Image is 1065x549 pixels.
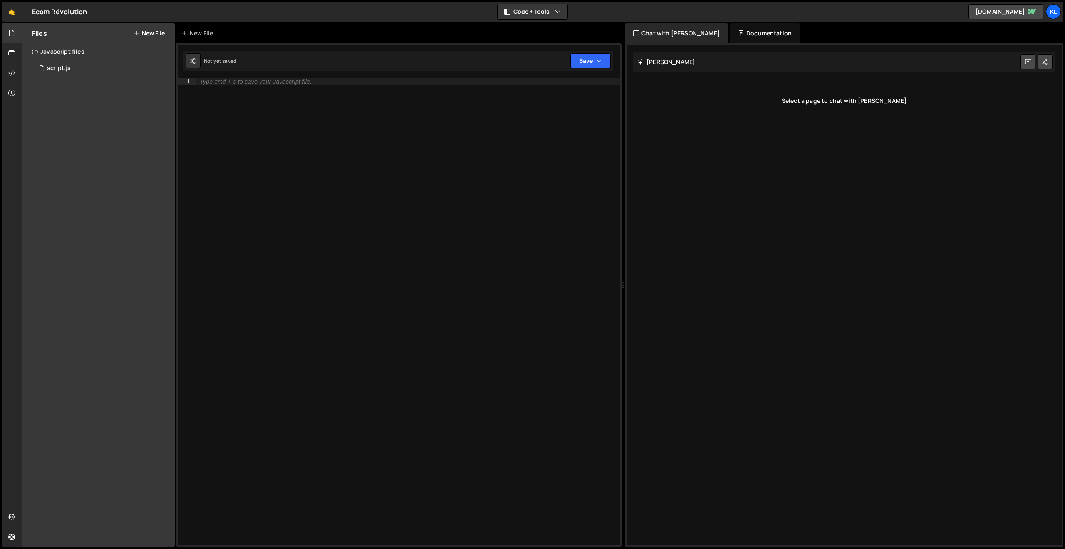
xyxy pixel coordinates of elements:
a: [DOMAIN_NAME] [968,4,1043,19]
div: Select a page to chat with [PERSON_NAME] [633,84,1055,117]
button: New File [134,30,165,37]
div: Javascript files [22,43,175,60]
h2: [PERSON_NAME] [637,58,695,66]
button: Code + Tools [498,4,567,19]
div: 16393/44336.js [32,60,175,77]
div: Not yet saved [204,57,236,65]
a: 🤙 [2,2,22,22]
a: Kl [1046,4,1061,19]
div: Ecom Révolution [32,7,87,17]
h2: Files [32,29,47,38]
div: Chat with [PERSON_NAME] [625,23,728,43]
button: Save [570,53,611,68]
div: Documentation [730,23,800,43]
div: New File [181,29,216,37]
div: script.js [47,65,71,72]
div: 1 [178,78,196,85]
div: Type cmd + s to save your Javascript file. [200,79,312,85]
